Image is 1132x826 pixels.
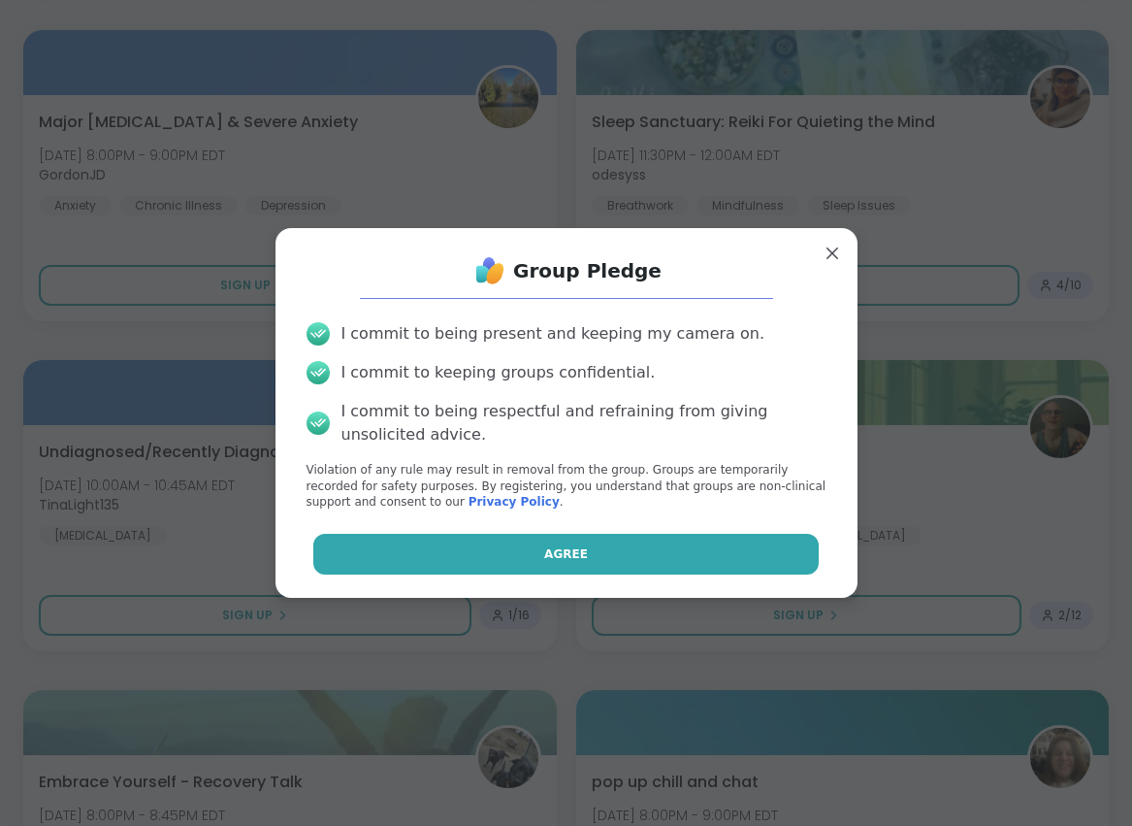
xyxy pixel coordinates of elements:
[313,534,819,575] button: Agree
[469,495,560,509] a: Privacy Policy
[544,545,588,563] span: Agree
[341,361,656,384] div: I commit to keeping groups confidential.
[513,257,662,284] h1: Group Pledge
[341,400,826,446] div: I commit to being respectful and refraining from giving unsolicited advice.
[470,251,509,290] img: ShareWell Logo
[341,322,764,346] div: I commit to being present and keeping my camera on.
[307,462,826,511] p: Violation of any rule may result in removal from the group. Groups are temporarily recorded for s...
